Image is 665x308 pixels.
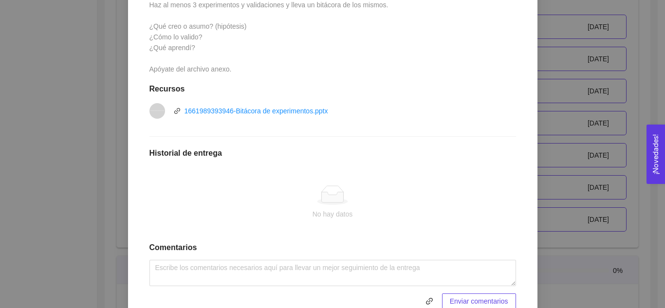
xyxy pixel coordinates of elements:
h1: Recursos [149,84,516,94]
div: No hay datos [157,209,508,219]
span: vnd.openxmlformats-officedocument.presentationml.presentation [150,110,165,111]
span: link [422,297,437,305]
h1: Historial de entrega [149,148,516,158]
span: Haz al menos 3 experimentos y validaciones y lleva un bitácora de los mismos. ¿Qué creo o asumo? ... [149,1,390,73]
a: 1661989393946-Bitácora de experimentos.pptx [185,107,328,115]
span: link [422,297,437,305]
span: link [174,108,181,114]
h1: Comentarios [149,243,516,253]
span: Enviar comentarios [450,296,508,307]
button: Open Feedback Widget [647,125,665,184]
